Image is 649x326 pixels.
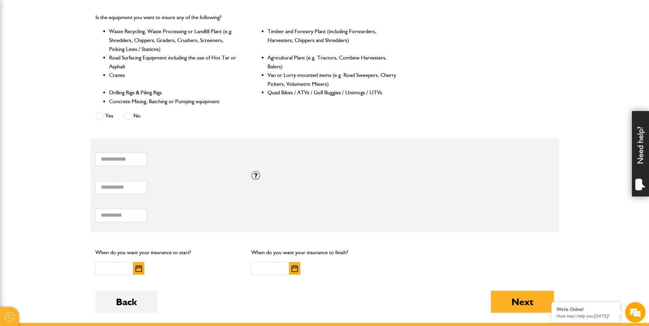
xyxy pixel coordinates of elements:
p: When do you want your insurance to start? [95,248,242,257]
div: We're Online! [557,307,615,312]
li: Agricultural Plant (e.g. Tractors, Combine Harvesters, Balers) [268,53,397,71]
textarea: Type your message and hit 'Enter' [9,124,125,205]
img: Choose date [135,265,142,272]
input: Enter your phone number [9,104,125,119]
li: Concrete Mixing, Batching or Pumping equipment [109,97,239,106]
li: Waste Recycling, Waste Processing or Landfill Plant (e.g. Shredders, Chippers, Graders, Crushers,... [109,27,239,53]
img: d_20077148190_company_1631870298795_20077148190 [12,38,29,47]
button: Back [95,291,157,313]
em: Start Chat [93,210,124,220]
img: Choose date [291,265,298,272]
div: Chat with us now [36,38,115,47]
li: Cranes [109,71,239,88]
p: When do you want your insurance to finish? [251,248,398,257]
div: Need help? [632,111,649,196]
input: Enter your last name [9,63,125,78]
li: Quad Bikes / ATVs / Golf Buggies / Unimogs / UTVs [268,88,397,97]
label: Yes [95,112,113,120]
li: Van or Lorry-mounted items (e.g. Road Sweepers, Cherry Pickers, Volumetric Mixers) [268,71,397,88]
li: Timber and Forestry Plant (including Forwarders, Harvesters, Chippers and Shredders) [268,27,397,53]
button: Next [491,291,554,313]
li: Drilling Rigs & Piling Rigs [109,88,239,97]
li: Road Surfacing Equipment including the use of Hot Tar or Asphalt [109,53,239,71]
div: Minimize live chat window [112,3,129,20]
p: Is the equipment you want to insure any of the following? [95,13,398,22]
p: How may I help you today? [557,313,615,318]
label: No [124,112,141,120]
input: Enter your email address [9,83,125,98]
